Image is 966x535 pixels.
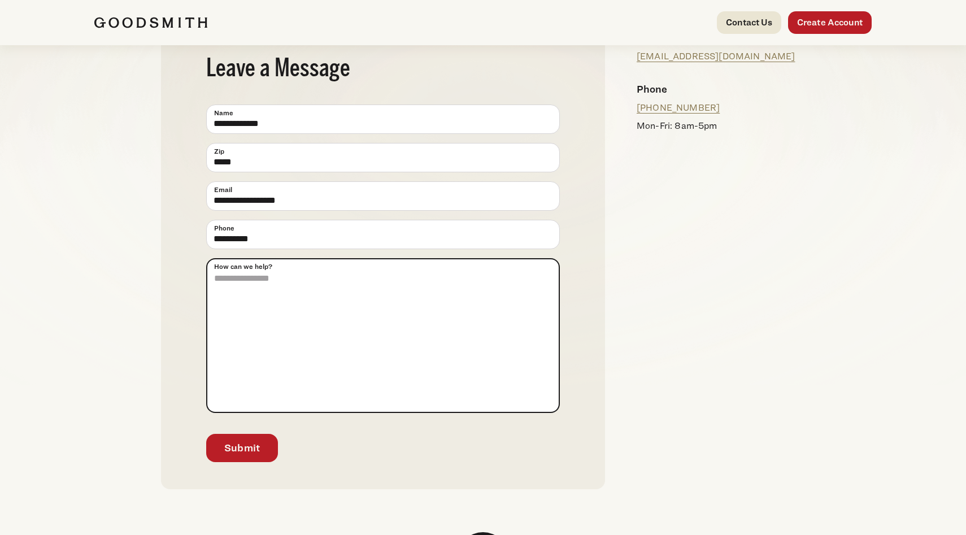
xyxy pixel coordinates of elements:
span: Email [214,185,232,195]
h4: Phone [637,81,796,97]
a: [EMAIL_ADDRESS][DOMAIN_NAME] [637,51,795,62]
span: Phone [214,223,234,233]
h2: Leave a Message [206,57,560,82]
a: [PHONE_NUMBER] [637,102,720,113]
span: Name [214,108,233,118]
span: Zip [214,146,224,156]
a: Contact Us [717,11,781,34]
button: Submit [206,434,278,462]
a: Create Account [788,11,872,34]
span: How can we help? [214,262,272,272]
img: Goodsmith [94,17,207,28]
p: Mon-Fri: 8am-5pm [637,119,796,133]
